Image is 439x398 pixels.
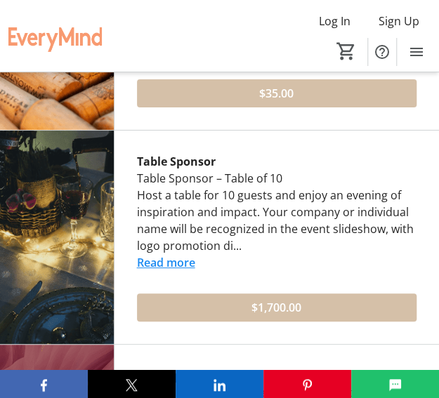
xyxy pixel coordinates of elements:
button: $35.00 [137,79,417,107]
button: X [88,370,176,398]
button: Menu [402,38,431,66]
img: EveryMind Mental Health Services's Logo [8,10,102,62]
span: $35.00 [259,85,294,102]
span: Log In [319,13,350,29]
button: Pinterest [263,370,351,398]
a: Read more [137,255,195,270]
button: Log In [308,10,362,32]
button: Sign Up [367,10,431,32]
button: SMS [351,370,439,398]
div: Centrepiece Sponsor [137,367,417,384]
button: LinkedIn [176,370,263,398]
button: Cart [334,39,359,64]
button: $1,700.00 [137,293,417,321]
span: $1,700.00 [251,299,301,316]
div: Table Sponsor [137,153,417,170]
div: Table Sponsor – Table of 10 Host a table for 10 guests and enjoy an evening of inspiration and im... [137,170,417,254]
span: Sign Up [379,13,419,29]
button: Help [368,38,396,66]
